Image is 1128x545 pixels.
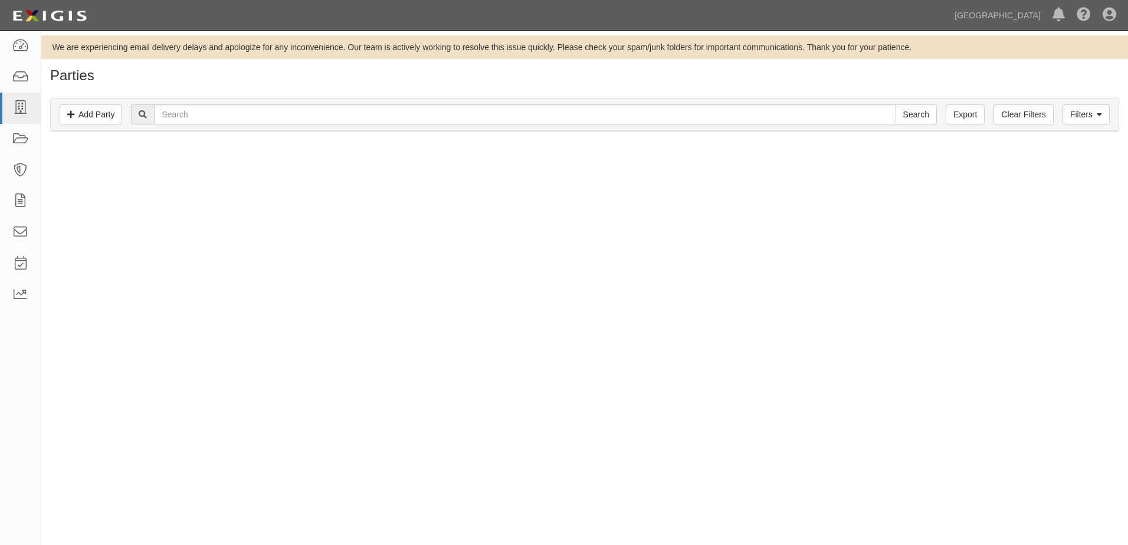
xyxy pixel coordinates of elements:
h1: Parties [50,68,1119,83]
img: logo-5460c22ac91f19d4615b14bd174203de0afe785f0fc80cf4dbbc73dc1793850b.png [9,5,90,27]
input: Search [154,104,896,124]
a: Export [946,104,985,124]
a: Add Party [60,104,122,124]
a: [GEOGRAPHIC_DATA] [949,4,1047,27]
a: Clear Filters [993,104,1053,124]
i: Help Center - Complianz [1077,8,1091,22]
input: Search [896,104,937,124]
a: Filters [1063,104,1110,124]
div: We are experiencing email delivery delays and apologize for any inconvenience. Our team is active... [41,41,1128,53]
